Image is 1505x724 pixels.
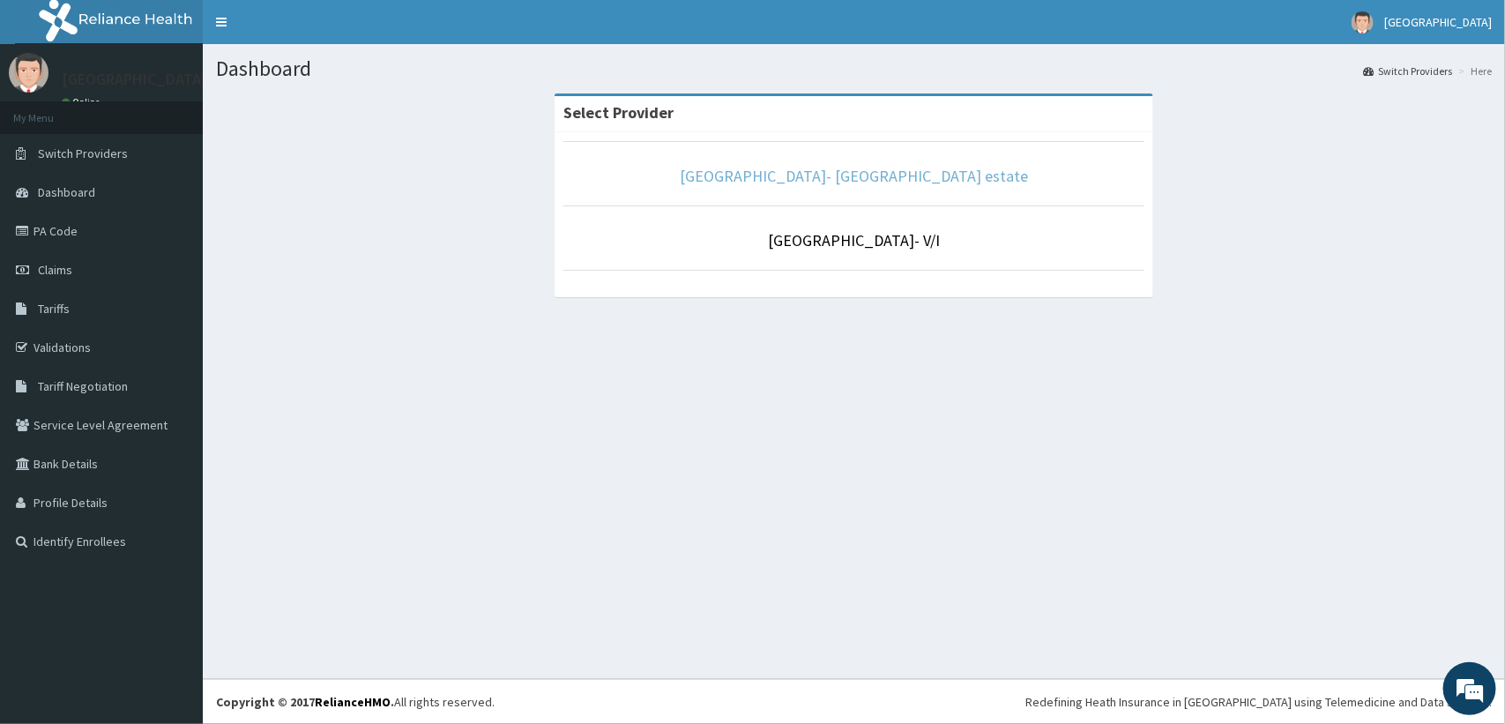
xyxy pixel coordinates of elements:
[216,57,1492,80] h1: Dashboard
[38,262,72,278] span: Claims
[9,53,48,93] img: User Image
[768,230,940,250] a: [GEOGRAPHIC_DATA]- V/I
[1384,14,1492,30] span: [GEOGRAPHIC_DATA]
[203,679,1505,724] footer: All rights reserved.
[1025,693,1492,711] div: Redefining Heath Insurance in [GEOGRAPHIC_DATA] using Telemedicine and Data Science!
[62,71,207,87] p: [GEOGRAPHIC_DATA]
[315,694,391,710] a: RelianceHMO
[563,102,674,123] strong: Select Provider
[1363,63,1452,78] a: Switch Providers
[1454,63,1492,78] li: Here
[1352,11,1374,34] img: User Image
[216,694,394,710] strong: Copyright © 2017 .
[38,378,128,394] span: Tariff Negotiation
[38,184,95,200] span: Dashboard
[38,146,128,161] span: Switch Providers
[680,166,1028,186] a: [GEOGRAPHIC_DATA]- [GEOGRAPHIC_DATA] estate
[38,301,70,317] span: Tariffs
[62,96,104,108] a: Online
